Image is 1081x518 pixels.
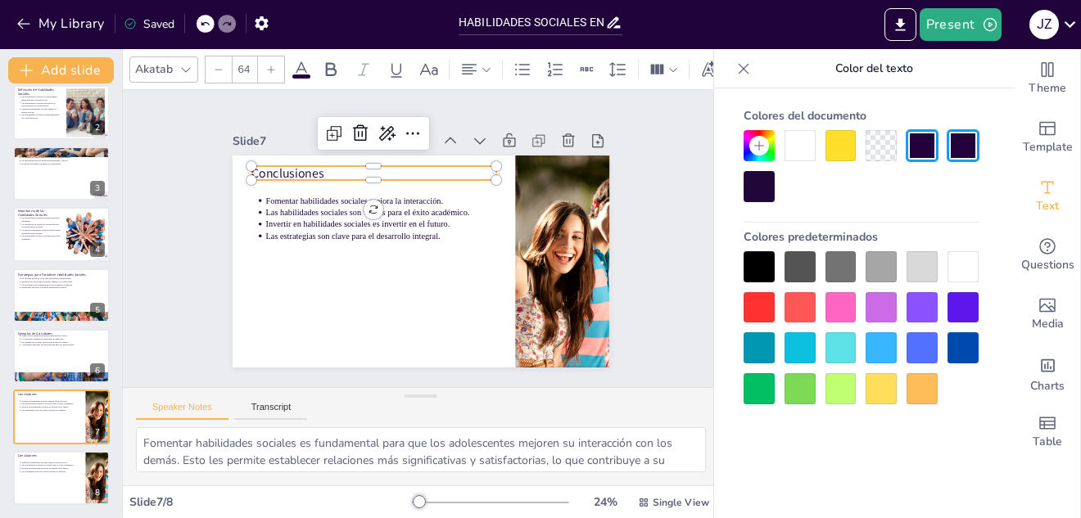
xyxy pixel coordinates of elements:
span: Table [1033,433,1062,451]
p: Participar en actividades grupales fomenta la colaboración. [21,280,105,283]
font: Colores del documento [744,108,866,124]
p: La escucha activa es clave para una buena comunicación. [21,277,105,280]
div: Column Count [645,56,682,83]
div: 3 [13,146,110,200]
font: Color del texto [835,61,913,76]
span: Template [1023,138,1073,156]
div: 5 [13,268,110,322]
p: El trabajo en equipo fomenta la colaboración. [21,162,105,165]
div: Akatab [132,58,176,80]
div: Add a table [1015,403,1080,462]
p: Las habilidades sociales son capacidades esenciales para la interacción. [21,95,61,101]
p: Las habilidades sociales influyen en la autoestima de los adolescentes. [21,101,61,106]
div: 7 [13,390,110,444]
div: Slide 7 / 8 [129,494,412,510]
span: Questions [1021,256,1074,274]
button: My Library [12,11,111,37]
div: Add ready made slides [1015,108,1080,167]
div: Saved [124,16,174,32]
div: Text effects [696,56,721,83]
p: Las habilidades sociales son vitales para el éxito académico. [21,464,80,467]
div: 8 [13,451,110,505]
p: Las estrategias son clave para el desarrollo integral. [21,470,80,473]
div: 24 % [586,494,625,510]
p: Invertir en habilidades sociales es invertir en el futuro. [21,466,80,470]
p: Las habilidades sociales contribuyen al éxito académico. [21,235,61,241]
input: Insert title [459,11,605,34]
div: 2 [13,85,110,139]
div: Add images, graphics, shapes or video [1015,285,1080,344]
font: Colores predeterminados [744,229,878,245]
p: Estrategias para Fortalecer Habilidades Sociales [18,272,105,277]
span: Charts [1030,377,1065,395]
div: 6 [90,363,105,378]
div: 4 [90,242,105,257]
div: 6 [13,329,110,383]
div: 4 [13,207,110,261]
p: Estrategias efectivas fortalecen habilidades sociales. [21,286,105,289]
p: La falta de habilidades sociales puede causar problemas emocionales. [21,228,61,234]
button: Export to PowerPoint [884,8,916,41]
p: Ejemplos de Actividades [18,331,105,336]
div: Get real-time input from your audience [1015,226,1080,285]
p: Las estrategias son clave para el desarrollo integral. [21,409,80,412]
p: Tipos de habilidades sociales incluyen comunicación verbal y no verbal. [21,153,105,156]
span: Text [1036,197,1059,215]
div: 5 [90,303,105,318]
p: Conclusiones [18,392,81,397]
div: 8 [90,485,105,500]
span: Single View [653,496,709,509]
textarea: Fomentar habilidades sociales es fundamental para que los adolescentes mejoren su interacción con... [136,427,706,472]
div: 7 [90,425,105,439]
p: Invertir en habilidades sociales es invertir en el futuro. [21,406,80,409]
p: Importancia de las Habilidades Sociales [18,209,61,218]
p: La asertividad ayuda a expresar necesidades y deseos. [21,159,105,162]
p: Actividades prácticas son motivadoras para los adolescentes. [21,344,105,347]
p: Fomentar habilidades sociales mejora el entorno social. [21,107,61,113]
p: Las habilidades sociales son fundamentales en la adolescencia. [21,113,61,119]
p: Las habilidades sociales facilitan relaciones saludables. [21,217,61,223]
button: Present [920,8,1002,41]
p: Las estrategias son clave para el desarrollo integral. [303,128,482,291]
p: Las dinámicas de grupo desarrollan trabajo en equipo. [21,340,105,344]
div: 2 [90,120,105,135]
div: Add charts and graphs [1015,344,1080,403]
button: Speaker Notes [136,402,228,420]
p: La resolución de conflictos es más efectiva con habilidades sociales. [21,223,61,228]
div: Add text boxes [1015,167,1080,226]
div: Change the overall theme [1015,49,1080,108]
button: j z [1029,8,1059,41]
p: Juegos de rol permiten practicar situaciones sociales. [21,335,105,338]
button: Add slide [8,57,114,83]
p: Fomentar habilidades sociales mejora la interacción. [21,400,80,403]
span: Theme [1029,79,1066,97]
button: Transcript [235,402,308,420]
div: j z [1029,10,1059,39]
p: La reflexión sobre experiencias sociales mejora la empatía. [21,283,105,286]
p: La empatía es crucial para las relaciones interpersonales. [21,156,105,160]
p: Fomentar habilidades sociales mejora la interacción. [21,461,80,464]
p: Conclusiones [332,70,527,246]
p: Invertir en habilidades sociales es invertir en el futuro. [311,119,491,282]
p: Definición de Habilidades Sociales [18,87,61,96]
p: Las habilidades sociales son vitales para el éxito académico. [21,403,80,406]
span: Media [1032,315,1064,333]
p: Tipos de Habilidades Sociales [18,149,105,154]
p: Conclusiones [18,453,81,457]
div: 3 [90,181,105,196]
p: Los debates fomentan la expresión de opiniones. [21,337,105,340]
